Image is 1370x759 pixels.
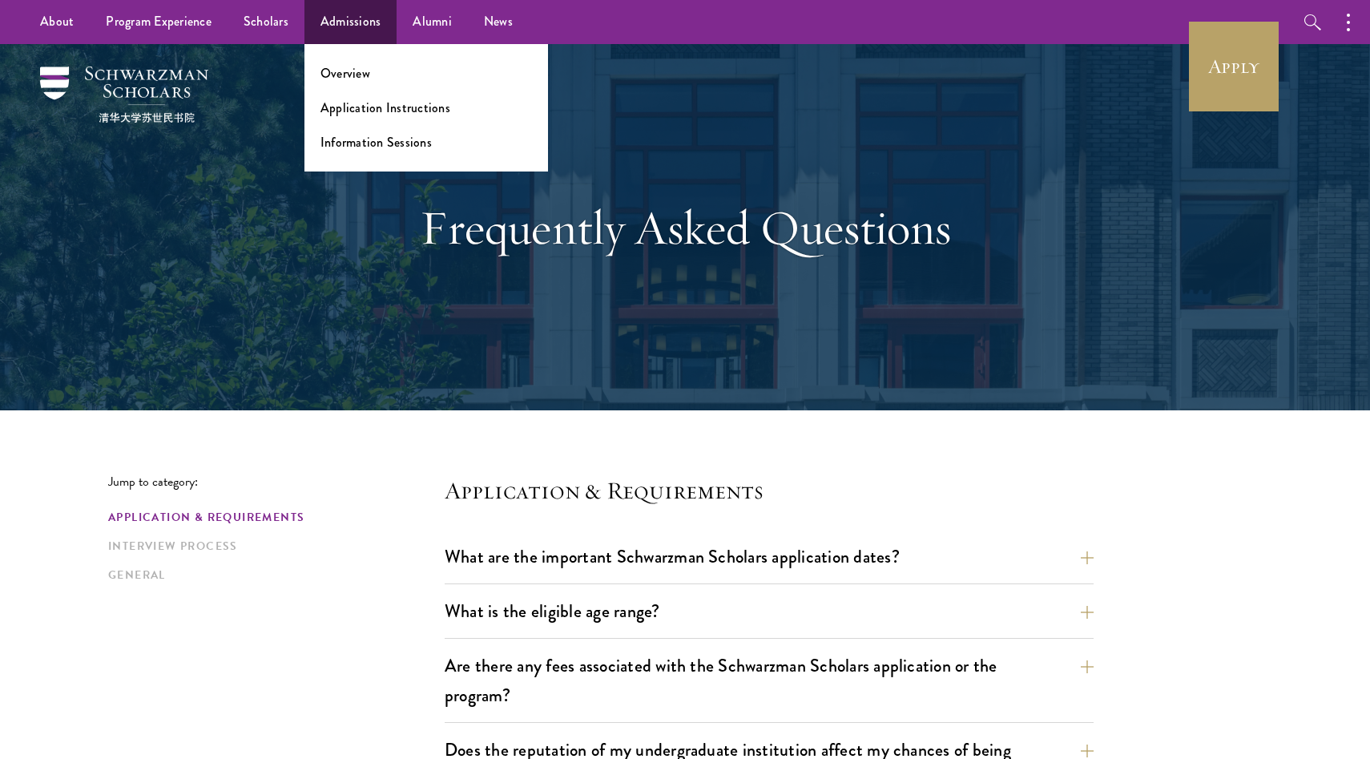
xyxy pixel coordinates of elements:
[108,567,435,583] a: General
[445,593,1094,629] button: What is the eligible age range?
[445,539,1094,575] button: What are the important Schwarzman Scholars application dates?
[108,509,435,526] a: Application & Requirements
[320,99,450,117] a: Application Instructions
[445,474,1094,507] h4: Application & Requirements
[108,474,445,489] p: Jump to category:
[1189,22,1279,111] a: Apply
[40,67,208,123] img: Schwarzman Scholars
[320,64,370,83] a: Overview
[320,133,432,151] a: Information Sessions
[409,199,961,256] h1: Frequently Asked Questions
[445,648,1094,713] button: Are there any fees associated with the Schwarzman Scholars application or the program?
[108,538,435,555] a: Interview Process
